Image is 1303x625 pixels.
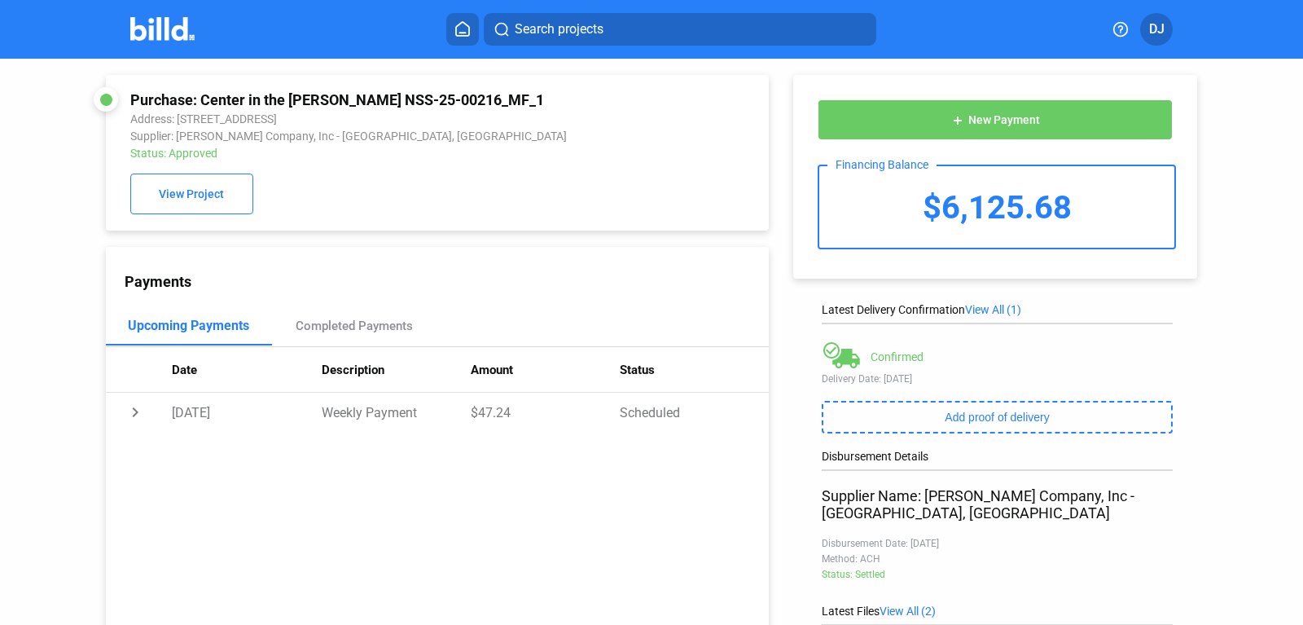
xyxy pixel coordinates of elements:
span: View All (1) [965,303,1021,316]
div: Status: Settled [822,569,1173,580]
div: Delivery Date: [DATE] [822,373,1173,385]
div: Method: ACH [822,553,1173,565]
span: DJ [1149,20,1165,39]
mat-icon: add [951,114,964,127]
td: Scheduled [620,393,769,432]
th: Amount [471,347,620,393]
th: Status [620,347,769,393]
div: Payments [125,273,769,290]
span: Search projects [515,20,603,39]
div: Supplier Name: [PERSON_NAME] Company, Inc - [GEOGRAPHIC_DATA], [GEOGRAPHIC_DATA] [822,487,1173,522]
button: View Project [130,174,253,214]
img: Billd Company Logo [130,17,195,41]
div: Supplier: [PERSON_NAME] Company, Inc - [GEOGRAPHIC_DATA], [GEOGRAPHIC_DATA] [130,130,621,143]
td: Weekly Payment [322,393,471,432]
div: Latest Files [822,605,1173,618]
button: New Payment [818,99,1173,140]
td: [DATE] [172,393,321,432]
button: Add proof of delivery [822,401,1173,434]
button: DJ [1140,13,1173,46]
span: Add proof of delivery [945,411,1049,424]
div: Latest Delivery Confirmation [822,303,1173,316]
th: Description [322,347,471,393]
div: Address: [STREET_ADDRESS] [130,112,621,125]
span: View Project [159,188,224,201]
div: Disbursement Details [822,450,1173,463]
td: $47.24 [471,393,620,432]
button: Search projects [484,13,876,46]
div: Upcoming Payments [128,318,249,333]
div: Status: Approved [130,147,621,160]
span: View All (2) [880,605,936,618]
div: Disbursement Date: [DATE] [822,538,1173,549]
div: Financing Balance [827,158,937,171]
span: New Payment [968,114,1040,127]
div: Completed Payments [296,319,413,333]
div: Confirmed [871,350,924,363]
div: Purchase: Center in the [PERSON_NAME] NSS-25-00216_MF_1 [130,91,621,108]
th: Date [172,347,321,393]
div: $6,125.68 [819,166,1174,248]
